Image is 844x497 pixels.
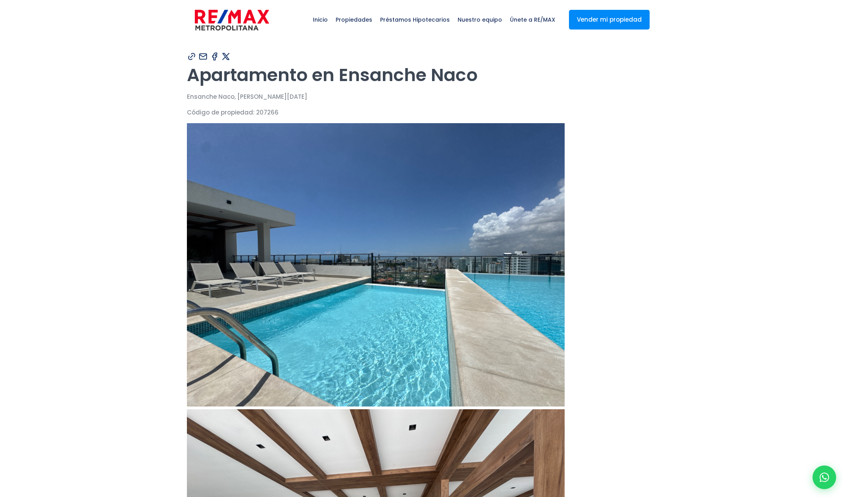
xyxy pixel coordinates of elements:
a: Vender mi propiedad [569,10,650,30]
img: remax-metropolitana-logo [195,8,269,32]
span: Código de propiedad: [187,108,255,116]
span: Nuestro equipo [454,8,506,31]
span: 207266 [256,108,279,116]
img: Compartir [198,52,208,61]
span: Préstamos Hipotecarios [376,8,454,31]
img: Compartir [210,52,220,61]
img: Apartamento en Ensanche Naco [187,123,565,406]
p: Ensanche Naco, [PERSON_NAME][DATE] [187,92,657,102]
img: Compartir [187,52,197,61]
span: Únete a RE/MAX [506,8,559,31]
h1: Apartamento en Ensanche Naco [187,64,657,86]
img: Compartir [221,52,231,61]
span: Inicio [309,8,332,31]
span: Propiedades [332,8,376,31]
